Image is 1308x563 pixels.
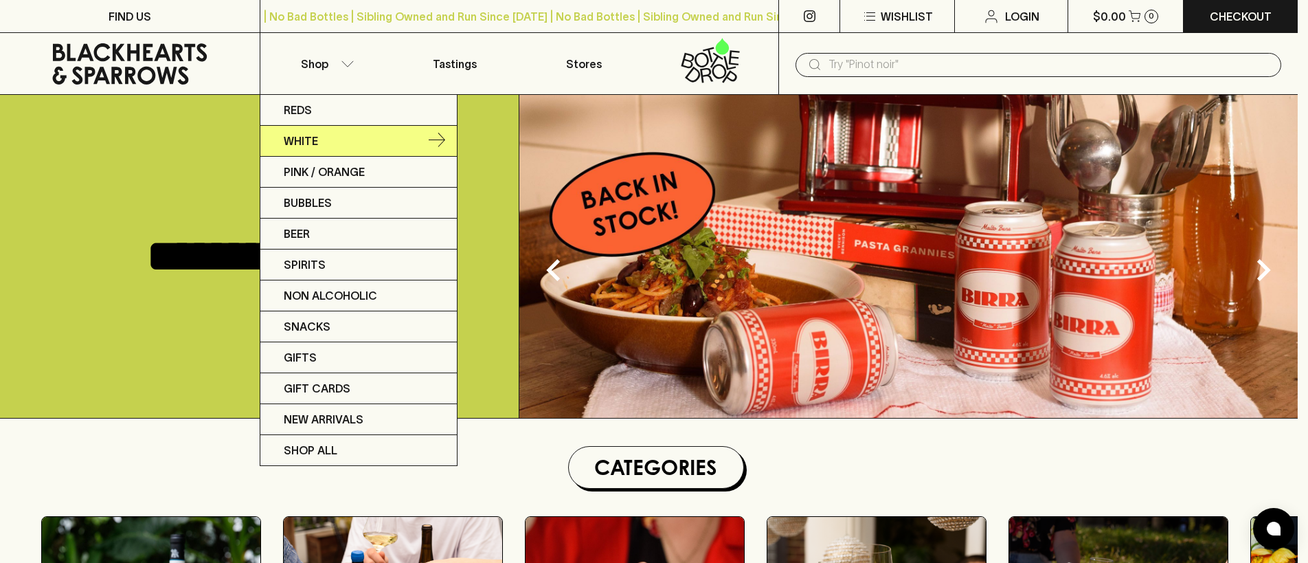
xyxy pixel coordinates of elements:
a: Reds [260,95,457,126]
a: New Arrivals [260,404,457,435]
p: Reds [284,102,312,118]
p: Spirits [284,256,326,273]
a: Beer [260,219,457,250]
p: New Arrivals [284,411,363,428]
a: Gift Cards [260,373,457,404]
a: White [260,126,457,157]
p: Gifts [284,349,317,366]
a: Snacks [260,311,457,342]
a: Spirits [260,250,457,280]
a: Bubbles [260,188,457,219]
p: Bubbles [284,195,332,211]
p: SHOP ALL [284,442,337,459]
p: Non Alcoholic [284,287,377,304]
p: White [284,133,318,149]
a: SHOP ALL [260,435,457,465]
a: Non Alcoholic [260,280,457,311]
img: bubble-icon [1267,522,1281,536]
a: Pink / Orange [260,157,457,188]
p: Beer [284,225,310,242]
a: Gifts [260,342,457,373]
p: Snacks [284,318,330,335]
p: Pink / Orange [284,164,365,180]
p: Gift Cards [284,380,350,397]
